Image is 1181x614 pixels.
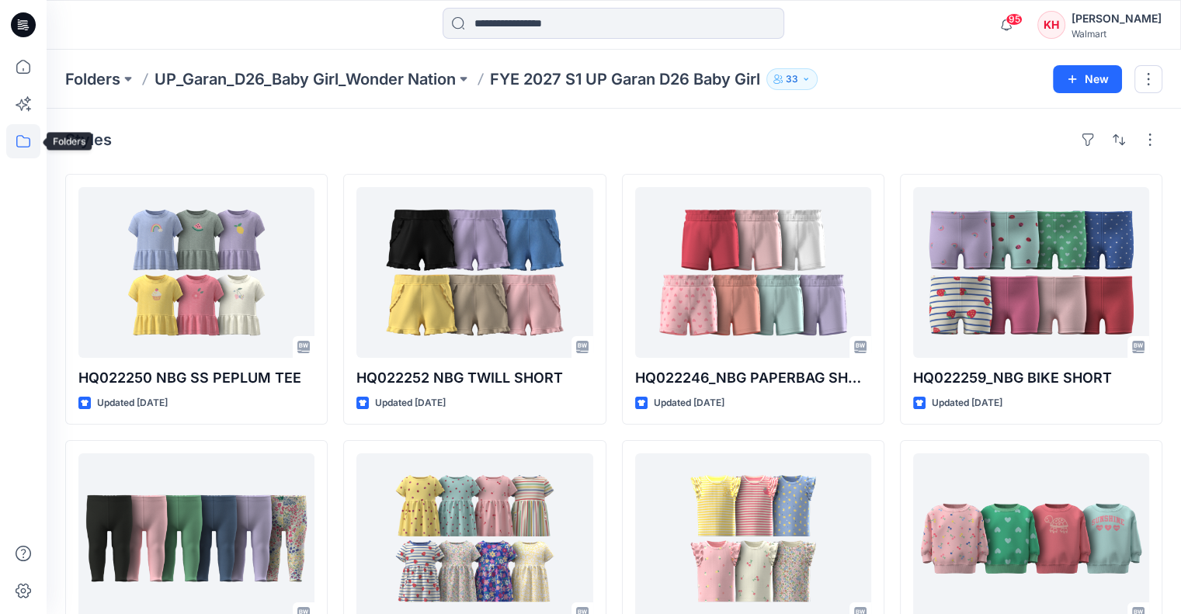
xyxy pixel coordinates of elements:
[65,130,112,149] h4: Styles
[78,367,314,389] p: HQ022250 NBG SS PEPLUM TEE
[913,187,1149,358] a: HQ022259_NBG BIKE SHORT
[1053,65,1122,93] button: New
[155,68,456,90] a: UP_Garan_D26_Baby Girl_Wonder Nation
[97,395,168,411] p: Updated [DATE]
[654,395,724,411] p: Updated [DATE]
[766,68,818,90] button: 33
[1072,28,1162,40] div: Walmart
[356,187,592,358] a: HQ022252 NBG TWILL SHORT
[490,68,760,90] p: FYE 2027 S1 UP Garan D26 Baby Girl
[1072,9,1162,28] div: [PERSON_NAME]
[635,367,871,389] p: HQ022246_NBG PAPERBAG SHORT
[78,187,314,358] a: HQ022250 NBG SS PEPLUM TEE
[1006,13,1023,26] span: 95
[375,395,446,411] p: Updated [DATE]
[786,71,798,88] p: 33
[913,367,1149,389] p: HQ022259_NBG BIKE SHORT
[932,395,1002,411] p: Updated [DATE]
[65,68,120,90] a: Folders
[1037,11,1065,39] div: KH
[635,187,871,358] a: HQ022246_NBG PAPERBAG SHORT
[356,367,592,389] p: HQ022252 NBG TWILL SHORT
